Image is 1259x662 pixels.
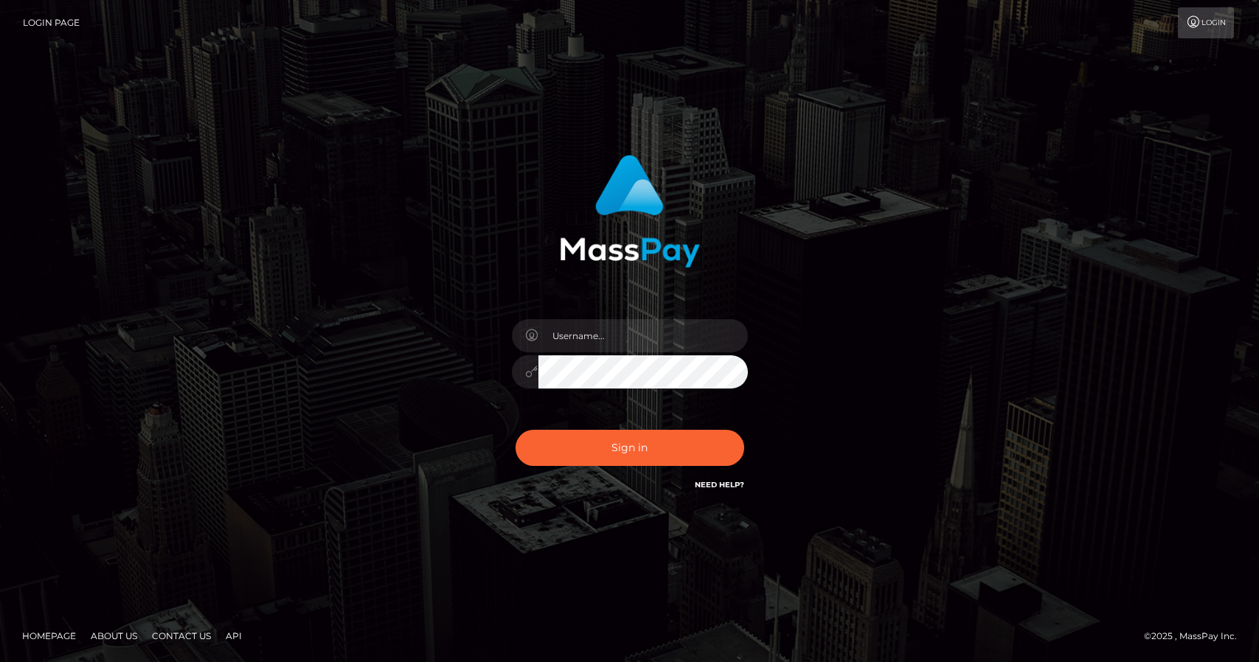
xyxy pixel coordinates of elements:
[1144,628,1248,644] div: © 2025 , MassPay Inc.
[85,624,143,647] a: About Us
[538,319,748,352] input: Username...
[695,480,744,489] a: Need Help?
[146,624,217,647] a: Contact Us
[516,430,744,466] button: Sign in
[560,155,700,268] img: MassPay Login
[16,624,82,647] a: Homepage
[1178,7,1234,38] a: Login
[220,624,248,647] a: API
[23,7,80,38] a: Login Page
